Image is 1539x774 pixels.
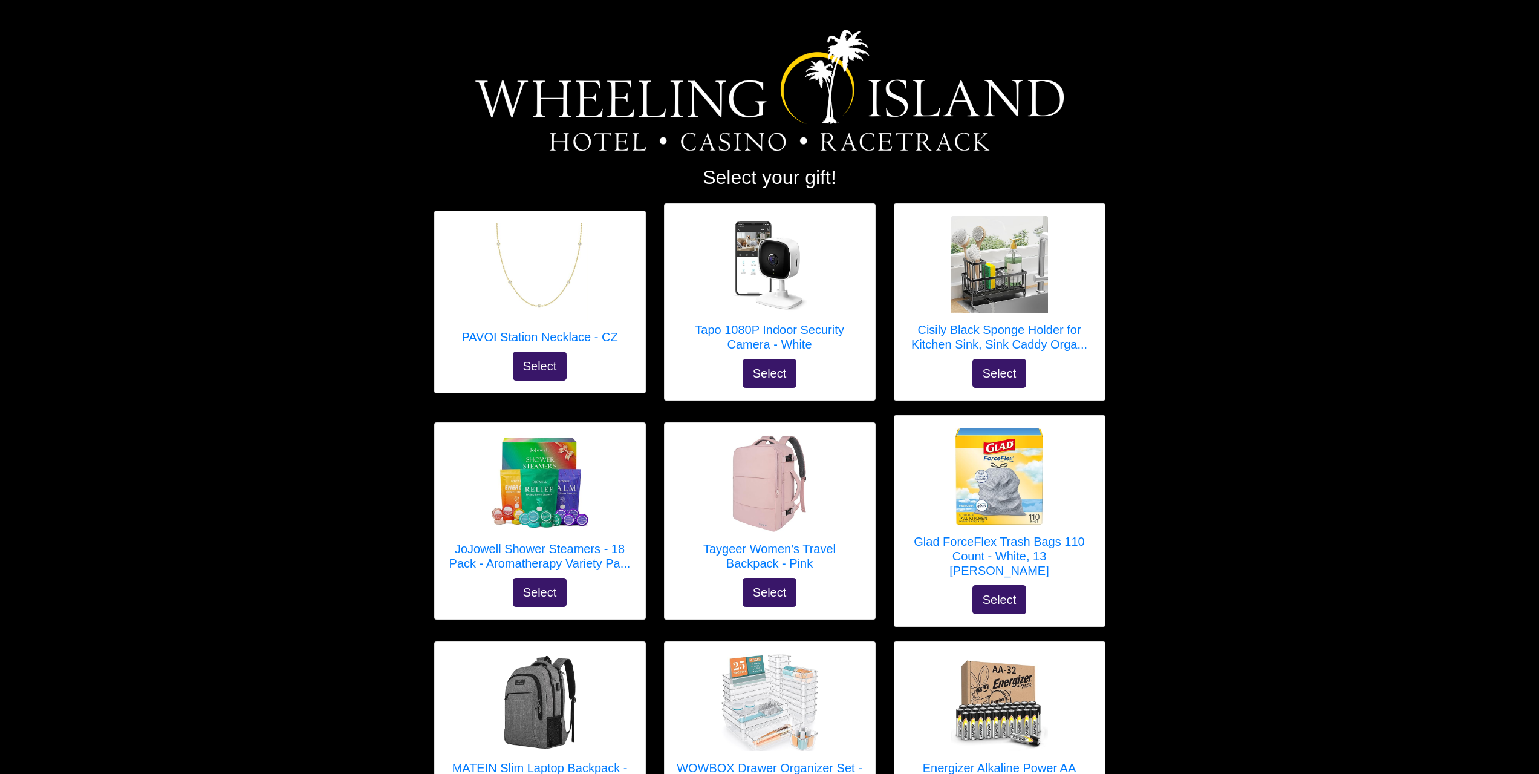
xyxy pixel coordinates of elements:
[721,216,818,313] img: Tapo 1080P Indoor Security Camera - White
[743,359,797,388] button: Select
[721,435,818,532] img: Taygeer Women's Travel Backpack - Pink
[906,216,1093,359] a: Cisily Black Sponge Holder for Kitchen Sink, Sink Caddy Organizer with High Brush Holder, Kitchen...
[743,578,797,607] button: Select
[951,654,1048,751] img: Energizer Alkaline Power AA Batteries 32 Count - Alkaline
[461,330,617,344] h5: PAVOI Station Necklace - CZ
[906,534,1093,578] h5: Glad ForceFlex Trash Bags 110 Count - White, 13 [PERSON_NAME]
[461,223,617,352] a: PAVOI Station Necklace - CZ PAVOI Station Necklace - CZ
[513,578,567,607] button: Select
[447,542,633,571] h5: JoJowell Shower Steamers - 18 Pack - Aromatherapy Variety Pa...
[951,216,1048,313] img: Cisily Black Sponge Holder for Kitchen Sink, Sink Caddy Organizer with High Brush Holder, Kitchen...
[677,542,863,571] h5: Taygeer Women's Travel Backpack - Pink
[677,216,863,359] a: Tapo 1080P Indoor Security Camera - White Tapo 1080P Indoor Security Camera - White
[677,435,863,578] a: Taygeer Women's Travel Backpack - Pink Taygeer Women's Travel Backpack - Pink
[434,166,1105,189] h2: Select your gift!
[721,654,818,751] img: WOWBOX Drawer Organizer Set - Clear
[906,323,1093,352] h5: Cisily Black Sponge Holder for Kitchen Sink, Sink Caddy Orga...
[513,352,567,381] button: Select
[492,435,588,532] img: JoJowell Shower Steamers - 18 Pack - Aromatherapy Variety Pack
[491,223,588,320] img: PAVOI Station Necklace - CZ
[972,359,1027,388] button: Select
[447,435,633,578] a: JoJowell Shower Steamers - 18 Pack - Aromatherapy Variety Pack JoJowell Shower Steamers - 18 Pack...
[492,654,588,751] img: MATEIN Slim Laptop Backpack - Grey
[972,585,1027,614] button: Select
[951,428,1048,525] img: Glad ForceFlex Trash Bags 110 Count - White, 13 Gallon
[677,323,863,352] h5: Tapo 1080P Indoor Security Camera - White
[906,428,1093,585] a: Glad ForceFlex Trash Bags 110 Count - White, 13 Gallon Glad ForceFlex Trash Bags 110 Count - Whit...
[475,30,1064,151] img: Logo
